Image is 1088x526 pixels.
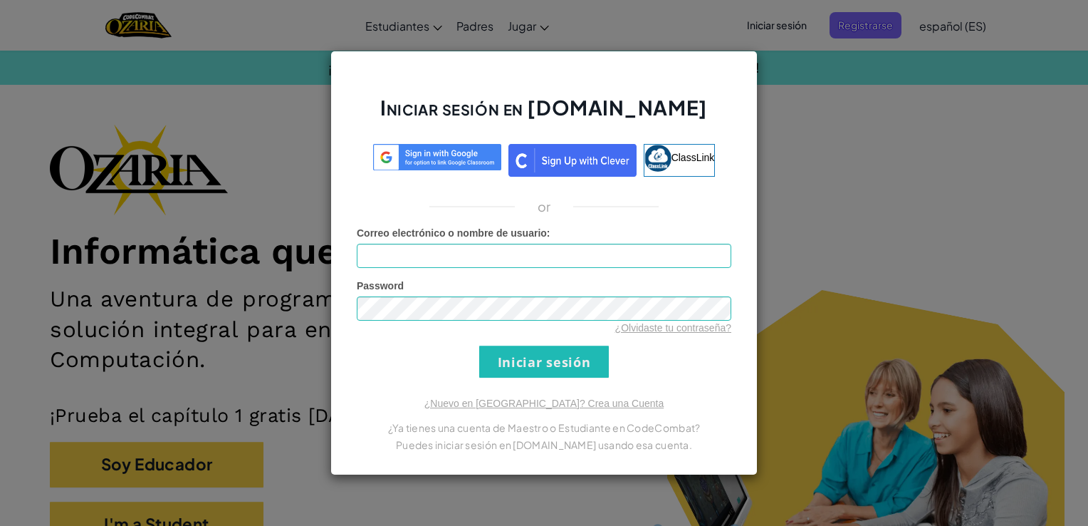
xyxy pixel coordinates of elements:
h2: Iniciar sesión en [DOMAIN_NAME] [357,94,731,135]
p: Puedes iniciar sesión en [DOMAIN_NAME] usando esa cuenta. [357,436,731,453]
input: Iniciar sesión [479,346,609,378]
img: clever_sso_button@2x.png [508,144,637,177]
a: ¿Olvidaste tu contraseña? [615,322,731,334]
img: log-in-google-sso.svg [373,144,501,170]
label: : [357,226,550,240]
a: ¿Nuevo en [GEOGRAPHIC_DATA]? Crea una Cuenta [424,398,664,409]
span: ClassLink [671,152,715,163]
img: classlink-logo-small.png [644,145,671,172]
span: Password [357,280,404,292]
span: Correo electrónico o nombre de usuario [357,227,547,239]
p: ¿Ya tienes una cuenta de Maestro o Estudiante en CodeCombat? [357,419,731,436]
p: or [538,198,551,215]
